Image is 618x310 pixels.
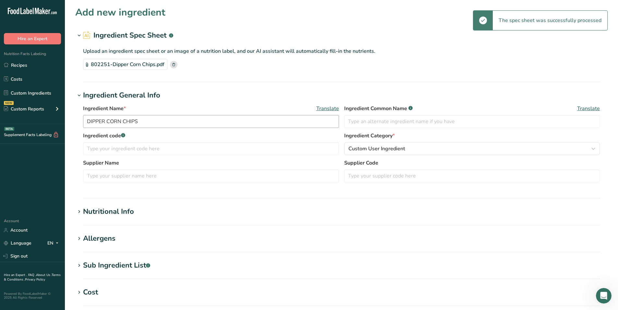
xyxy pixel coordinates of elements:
a: Hire an Expert . [4,273,27,277]
span: Custom User Ingredient [348,145,405,153]
input: Type your supplier code here [344,169,600,182]
span: Ingredient Common Name [344,105,413,112]
a: Privacy Policy [25,277,45,282]
div: NEW [4,101,14,105]
input: Type your ingredient name here [83,115,339,128]
h2: Ingredient Spec Sheet [83,30,173,41]
input: Type an alternate ingredient name if you have [344,115,600,128]
div: 802251-Dipper Corn Chips.pdf [83,59,167,70]
a: About Us . [36,273,52,277]
a: FAQ . [28,273,36,277]
div: Cost [83,287,98,298]
div: BETA [4,127,14,131]
div: Powered By FoodLabelMaker © 2025 All Rights Reserved [4,292,61,300]
h1: Add new ingredient [75,5,165,20]
span: Ingredient Name [83,105,126,112]
a: Language [4,237,31,249]
iframe: Intercom live chat [596,288,612,304]
div: Allergens [83,233,115,244]
input: Type your ingredient code here [83,142,339,155]
div: Nutritional Info [83,206,134,217]
span: Translate [577,105,600,112]
label: Ingredient Category [344,132,600,140]
label: Ingredient code [83,132,339,140]
span: Translate [316,105,339,112]
div: Custom Reports [4,106,44,112]
label: Supplier Code [344,159,600,167]
div: EN [47,239,61,247]
label: Supplier Name [83,159,339,167]
input: Type your supplier name here [83,169,339,182]
div: Ingredient General Info [83,90,160,101]
button: Custom User Ingredient [344,142,600,155]
div: Sub Ingredient List [83,260,150,271]
p: Upload an ingredient spec sheet or an image of a nutrition label, and our AI assistant will autom... [83,47,600,55]
button: Hire an Expert [4,33,61,44]
a: Terms & Conditions . [4,273,61,282]
div: The spec sheet was successfully processed [493,11,607,30]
